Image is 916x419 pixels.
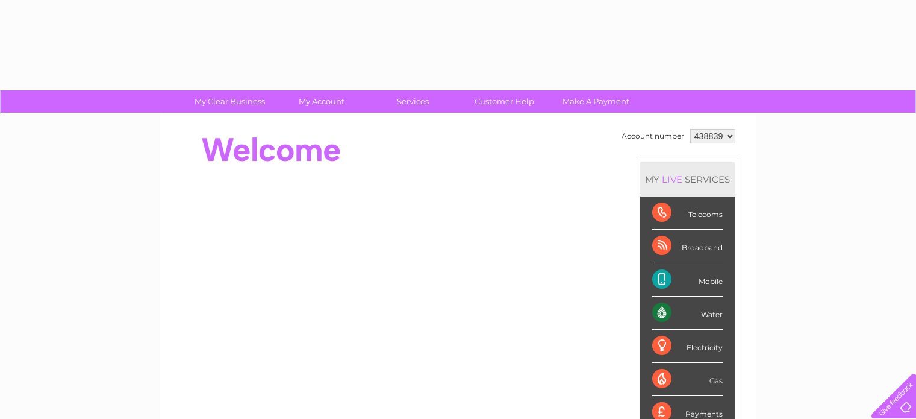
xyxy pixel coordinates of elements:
[455,90,554,113] a: Customer Help
[546,90,646,113] a: Make A Payment
[652,263,723,297] div: Mobile
[363,90,463,113] a: Services
[659,174,685,185] div: LIVE
[180,90,279,113] a: My Clear Business
[652,197,723,230] div: Telecoms
[652,230,723,263] div: Broadband
[652,363,723,396] div: Gas
[652,297,723,330] div: Water
[272,90,371,113] a: My Account
[618,126,687,146] td: Account number
[640,162,735,197] div: MY SERVICES
[652,330,723,363] div: Electricity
